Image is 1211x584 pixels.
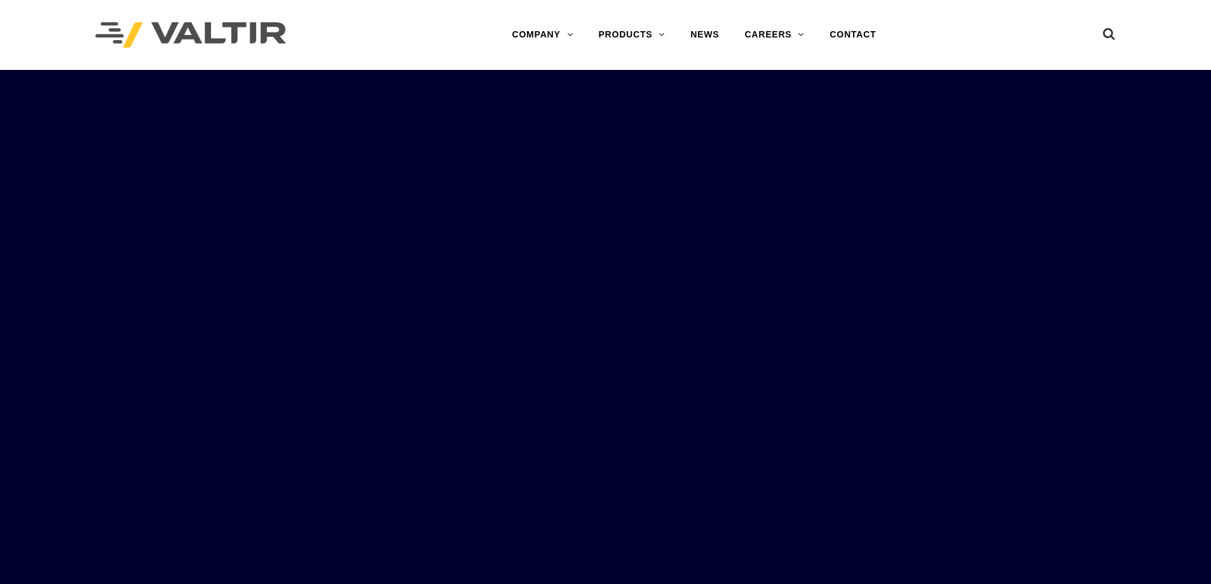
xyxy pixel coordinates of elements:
a: NEWS [678,22,732,48]
img: Valtir [95,22,286,48]
a: COMPANY [499,22,585,48]
a: CAREERS [732,22,817,48]
a: PRODUCTS [585,22,678,48]
a: CONTACT [817,22,889,48]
